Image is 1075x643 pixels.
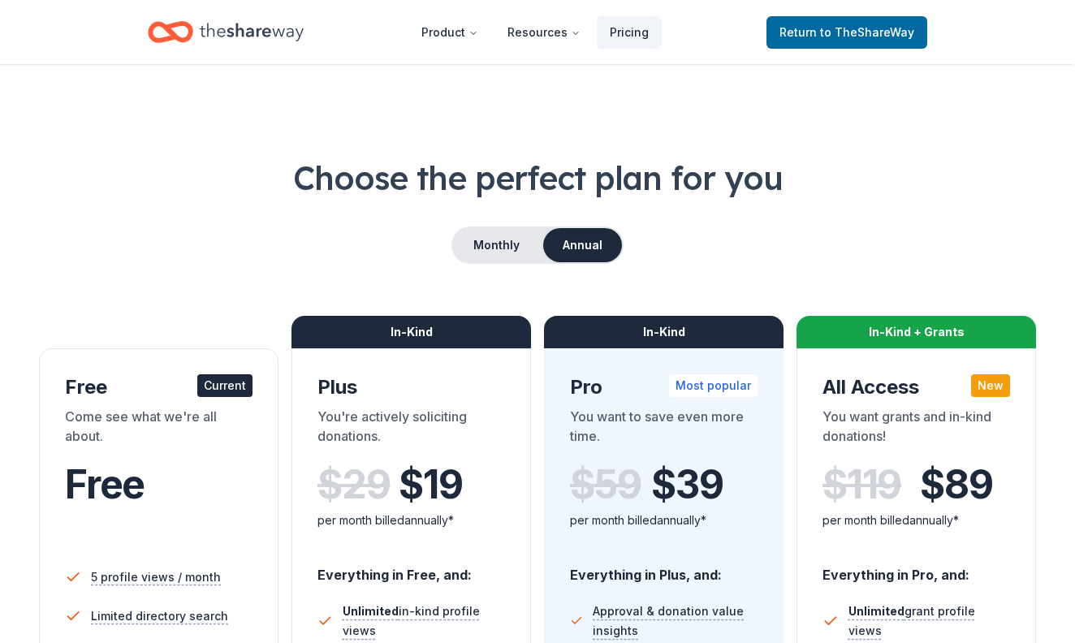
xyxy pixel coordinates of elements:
div: per month billed annually* [822,511,1010,530]
div: You're actively soliciting donations. [317,407,505,452]
div: Pro [570,374,758,400]
span: $ 89 [920,462,992,507]
div: Come see what we're all about. [65,407,253,452]
div: per month billed annually* [317,511,505,530]
span: to TheShareWay [820,25,914,39]
nav: Main [408,13,662,51]
div: Most popular [669,374,758,397]
div: You want grants and in-kind donations! [822,407,1010,452]
span: Return [779,23,914,42]
a: Pricing [597,16,662,49]
div: In-Kind + Grants [797,316,1036,348]
div: per month billed annually* [570,511,758,530]
span: grant profile views [848,604,975,637]
div: Plus [317,374,505,400]
div: Everything in Pro, and: [822,551,1010,585]
span: Free [65,460,145,508]
span: Limited directory search [91,606,228,626]
h1: Choose the perfect plan for you [39,155,1036,201]
div: All Access [822,374,1010,400]
button: Monthly [453,228,540,262]
div: In-Kind [291,316,531,348]
div: Everything in Free, and: [317,551,505,585]
a: Home [148,13,304,51]
span: Unlimited [848,604,904,618]
span: in-kind profile views [343,604,480,637]
span: $ 39 [651,462,723,507]
button: Annual [543,228,622,262]
button: Resources [494,16,594,49]
div: New [971,374,1010,397]
button: Product [408,16,491,49]
div: Free [65,374,253,400]
span: Unlimited [343,604,399,618]
span: $ 19 [399,462,462,507]
div: In-Kind [544,316,784,348]
span: 5 profile views / month [91,567,221,587]
div: Everything in Plus, and: [570,551,758,585]
div: You want to save even more time. [570,407,758,452]
span: Approval & donation value insights [593,602,758,641]
a: Returnto TheShareWay [766,16,927,49]
div: Current [197,374,253,397]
